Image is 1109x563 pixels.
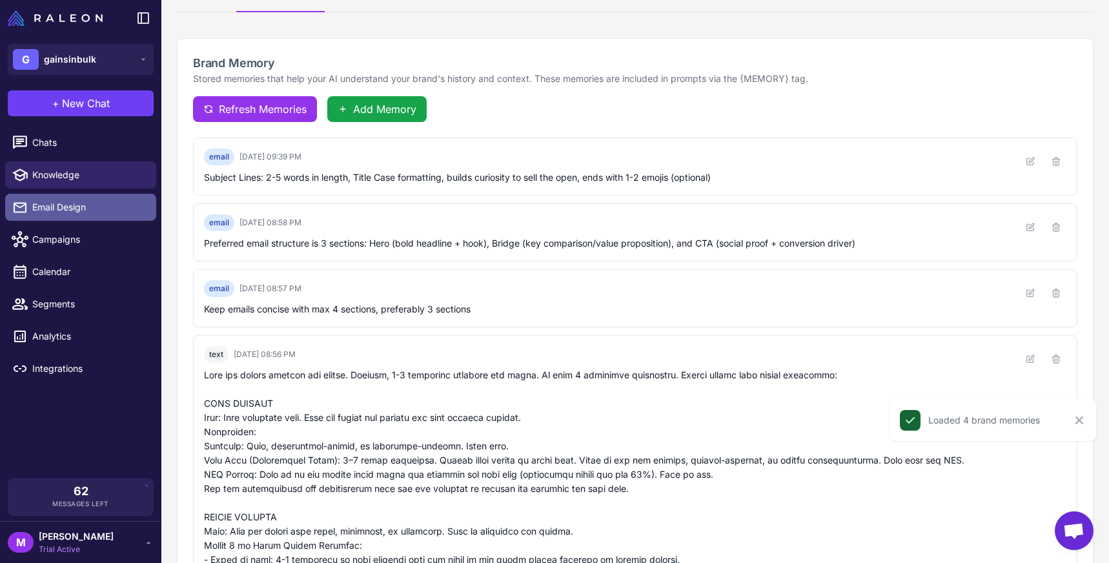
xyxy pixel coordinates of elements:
div: Subject Lines: 2-5 words in length, Title Case formatting, builds curiosity to sell the open, end... [204,170,1010,185]
button: Delete memory [1046,217,1066,238]
span: email [204,148,234,165]
button: Ggainsinbulk [8,44,154,75]
span: email [204,214,234,231]
button: Add Memory [327,96,427,122]
a: Analytics [5,323,156,350]
span: Refresh Memories [219,101,307,117]
button: Delete memory [1046,283,1066,303]
span: Knowledge [32,168,146,182]
span: Integrations [32,362,146,376]
span: text [204,346,229,363]
button: Delete memory [1046,151,1066,172]
button: Refresh Memories [193,96,317,122]
button: Delete memory [1046,349,1066,369]
a: Knowledge [5,161,156,189]
h2: Brand Memory [193,54,1077,72]
span: Email Design [32,200,146,214]
div: Loaded 4 brand memories [928,413,1040,427]
span: [PERSON_NAME] [39,529,114,544]
span: Trial Active [39,544,114,555]
button: Edit memory [1020,349,1041,369]
button: Edit memory [1020,217,1041,238]
a: Calendar [5,258,156,285]
div: M [8,532,34,553]
span: gainsinbulk [44,52,96,67]
img: Raleon Logo [8,10,103,26]
div: Preferred email structure is 3 sections: Hero (bold headline + hook), Bridge (key comparison/valu... [204,236,1010,251]
span: Add Memory [353,101,416,117]
span: [DATE] 08:58 PM [239,217,301,229]
span: Segments [32,297,146,311]
span: Calendar [32,265,146,279]
a: Open chat [1055,511,1094,550]
span: Messages Left [52,499,109,509]
span: [DATE] 08:57 PM [239,283,301,294]
button: +New Chat [8,90,154,116]
p: Stored memories that help your AI understand your brand's history and context. These memories are... [193,72,1077,86]
button: Close [1069,410,1090,431]
span: Analytics [32,329,146,343]
span: + [52,96,59,111]
a: Integrations [5,355,156,382]
div: Keep emails concise with max 4 sections, preferably 3 sections [204,302,1010,316]
span: [DATE] 09:39 PM [239,151,301,163]
span: Chats [32,136,146,150]
a: Email Design [5,194,156,221]
span: New Chat [62,96,110,111]
span: email [204,280,234,297]
span: 62 [74,486,88,497]
a: Chats [5,129,156,156]
span: Campaigns [32,232,146,247]
div: G [13,49,39,70]
a: Segments [5,291,156,318]
button: Edit memory [1020,283,1041,303]
button: Edit memory [1020,151,1041,172]
a: Campaigns [5,226,156,253]
span: [DATE] 08:56 PM [234,349,296,360]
